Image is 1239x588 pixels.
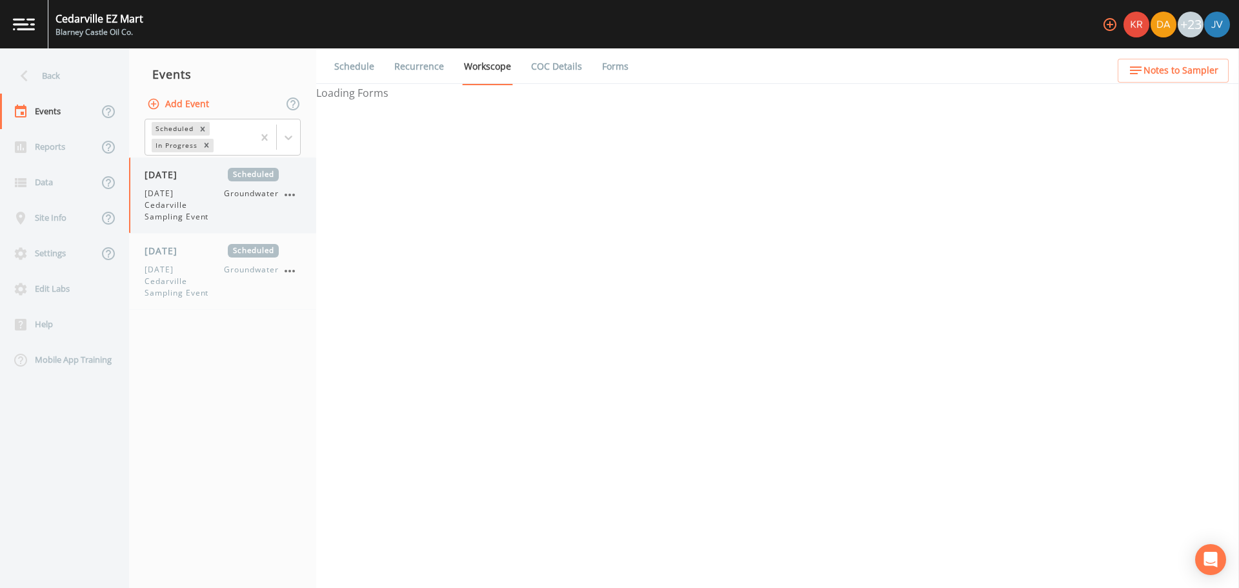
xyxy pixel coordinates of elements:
[145,168,186,181] span: [DATE]
[145,188,224,223] span: [DATE] Cedarville Sampling Event
[1204,12,1230,37] img: d880935ebd2e17e4df7e3e183e9934ef
[55,26,143,38] div: Blarney Castle Oil Co.
[13,18,35,30] img: logo
[600,48,630,85] a: Forms
[152,139,199,152] div: In Progress
[224,264,279,299] span: Groundwater
[1178,12,1204,37] div: +23
[1150,12,1177,37] div: David A Olpere
[228,244,279,258] span: Scheduled
[199,139,214,152] div: Remove In Progress
[196,122,210,136] div: Remove Scheduled
[1195,544,1226,575] div: Open Intercom Messenger
[1143,63,1218,79] span: Notes to Sampler
[1118,59,1229,83] button: Notes to Sampler
[129,58,316,90] div: Events
[332,48,376,85] a: Schedule
[316,85,1239,101] div: Loading Forms
[224,188,279,223] span: Groundwater
[145,92,214,116] button: Add Event
[1123,12,1149,37] img: 9a4c6f9530af67ee54a4b0b5594f06ff
[1151,12,1176,37] img: e87f1c0e44c1658d59337c30f0e43455
[1123,12,1150,37] div: Kristine Romanik
[129,234,316,310] a: [DATE]Scheduled[DATE] Cedarville Sampling EventGroundwater
[129,157,316,234] a: [DATE]Scheduled[DATE] Cedarville Sampling EventGroundwater
[462,48,513,85] a: Workscope
[145,264,224,299] span: [DATE] Cedarville Sampling Event
[55,11,143,26] div: Cedarville EZ Mart
[152,122,196,136] div: Scheduled
[392,48,446,85] a: Recurrence
[529,48,584,85] a: COC Details
[145,244,186,258] span: [DATE]
[228,168,279,181] span: Scheduled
